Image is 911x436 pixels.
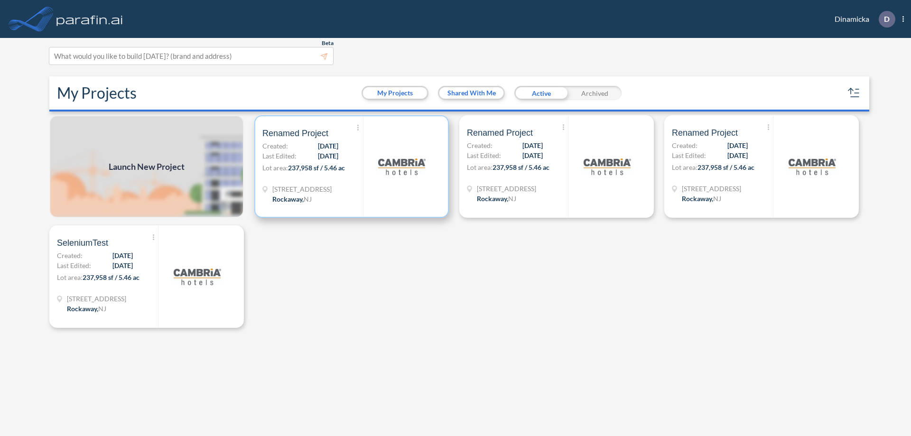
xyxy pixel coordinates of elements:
[584,143,631,190] img: logo
[467,150,501,160] span: Last Edited:
[378,143,426,190] img: logo
[49,115,244,218] a: Launch New Project
[109,160,185,173] span: Launch New Project
[262,164,288,172] span: Lot area:
[467,140,493,150] span: Created:
[262,128,328,139] span: Renamed Project
[112,260,133,270] span: [DATE]
[272,184,332,194] span: 321 Mt Hope Ave
[477,195,508,203] span: Rockaway ,
[262,151,297,161] span: Last Edited:
[467,163,493,171] span: Lot area:
[522,140,543,150] span: [DATE]
[112,250,133,260] span: [DATE]
[727,150,748,160] span: [DATE]
[672,163,697,171] span: Lot area:
[98,305,106,313] span: NJ
[304,195,312,203] span: NJ
[477,184,536,194] span: 321 Mt Hope Ave
[318,151,338,161] span: [DATE]
[493,163,549,171] span: 237,958 sf / 5.46 ac
[272,194,312,204] div: Rockaway, NJ
[672,150,706,160] span: Last Edited:
[568,86,622,100] div: Archived
[789,143,836,190] img: logo
[439,87,503,99] button: Shared With Me
[672,140,697,150] span: Created:
[322,39,334,47] span: Beta
[57,237,108,249] span: SeleniumTest
[713,195,721,203] span: NJ
[49,115,244,218] img: add
[467,127,533,139] span: Renamed Project
[262,141,288,151] span: Created:
[67,304,106,314] div: Rockaway, NJ
[682,195,713,203] span: Rockaway ,
[67,305,98,313] span: Rockaway ,
[57,84,137,102] h2: My Projects
[682,184,741,194] span: 321 Mt Hope Ave
[672,127,738,139] span: Renamed Project
[318,141,338,151] span: [DATE]
[682,194,721,204] div: Rockaway, NJ
[846,85,862,101] button: sort
[477,194,516,204] div: Rockaway, NJ
[884,15,890,23] p: D
[514,86,568,100] div: Active
[288,164,345,172] span: 237,958 sf / 5.46 ac
[57,273,83,281] span: Lot area:
[57,250,83,260] span: Created:
[55,9,125,28] img: logo
[522,150,543,160] span: [DATE]
[83,273,139,281] span: 237,958 sf / 5.46 ac
[727,140,748,150] span: [DATE]
[508,195,516,203] span: NJ
[820,11,904,28] div: Dinamicka
[363,87,427,99] button: My Projects
[174,253,221,300] img: logo
[272,195,304,203] span: Rockaway ,
[57,260,91,270] span: Last Edited:
[67,294,126,304] span: 321 Mt Hope Ave
[697,163,754,171] span: 237,958 sf / 5.46 ac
